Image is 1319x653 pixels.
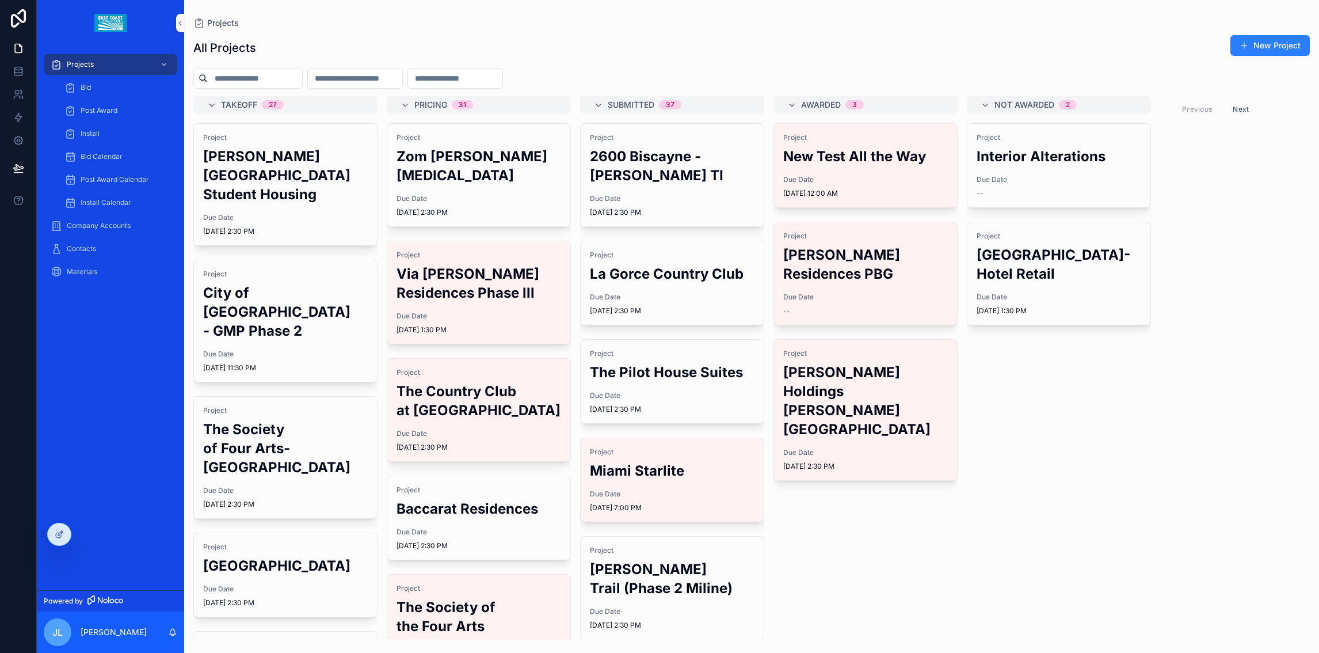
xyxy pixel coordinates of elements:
div: 37 [666,100,674,109]
span: Project [590,546,754,555]
span: Due Date [783,293,948,302]
a: Project[PERSON_NAME][GEOGRAPHIC_DATA] Student HousingDue Date[DATE] 2:30 PM [193,123,378,246]
span: Due Date [590,489,754,499]
a: ProjectMiami StarliteDue Date[DATE] 7:00 PM [580,438,764,522]
h2: [PERSON_NAME] Trail (Phase 2 Miline) [590,560,754,598]
span: Project [203,269,368,279]
a: ProjectThe Pilot House SuitesDue Date[DATE] 2:30 PM [580,339,764,424]
span: Due Date [203,213,368,222]
span: Project [590,349,754,358]
span: [DATE] 2:30 PM [783,462,948,471]
div: 31 [459,100,466,109]
span: Due Date [397,527,561,537]
a: New Project [1230,35,1310,56]
span: Project [397,584,561,593]
span: Due Date [397,312,561,321]
a: ProjectInterior AlterationsDue Date-- [967,123,1151,208]
h2: Zom [PERSON_NAME][MEDICAL_DATA] [397,147,561,185]
span: Pricing [414,99,447,111]
a: ProjectLa Gorce Country ClubDue Date[DATE] 2:30 PM [580,241,764,325]
a: Install [58,123,177,144]
span: Project [977,133,1141,142]
span: [DATE] 2:30 PM [397,541,561,551]
a: Project[GEOGRAPHIC_DATA]- Hotel RetailDue Date[DATE] 1:30 PM [967,222,1151,325]
span: Project [397,133,561,142]
a: Project[PERSON_NAME] Residences PBGDue Date-- [773,222,958,325]
span: [DATE] 2:30 PM [397,443,561,452]
span: Powered by [44,597,83,606]
span: [DATE] 7:00 PM [590,503,754,512]
span: Due Date [783,175,948,184]
span: Project [203,542,368,552]
a: Contacts [44,238,177,259]
span: Materials [67,267,97,276]
a: ProjectThe Country Club at [GEOGRAPHIC_DATA]Due Date[DATE] 2:30 PM [387,358,571,462]
span: [DATE] 2:30 PM [203,598,368,608]
h2: Baccarat Residences [397,499,561,518]
span: Bid [81,83,91,92]
span: Project [203,133,368,142]
span: Submitted [608,99,654,111]
span: Project [977,231,1141,241]
span: [DATE] 2:30 PM [590,306,754,316]
span: Project [203,406,368,415]
a: ProjectVia [PERSON_NAME] Residences Phase lllDue Date[DATE] 1:30 PM [387,241,571,344]
p: [PERSON_NAME] [81,627,147,638]
span: -- [977,189,983,198]
img: App logo [94,14,126,32]
h2: The Society of Four Arts-[GEOGRAPHIC_DATA] [203,420,368,477]
a: Project[PERSON_NAME] Trail (Phase 2 Miline)Due Date[DATE] 2:30 PM [580,536,764,640]
span: Projects [67,60,94,69]
span: [DATE] 2:30 PM [203,500,368,509]
a: Projects [44,54,177,75]
a: Post Award [58,100,177,121]
span: Project [590,447,754,457]
span: Contacts [67,244,96,253]
span: [DATE] 1:30 PM [397,325,561,335]
span: Due Date [590,391,754,400]
div: 2 [1066,100,1070,109]
h2: [PERSON_NAME] Residences PBG [783,245,948,283]
span: Due Date [977,293,1141,302]
div: scrollable content [37,46,184,297]
a: Project[GEOGRAPHIC_DATA]Due Date[DATE] 2:30 PM [193,533,378,617]
span: -- [783,306,790,316]
span: Project [590,250,754,260]
a: Project2600 Biscayne - [PERSON_NAME] TIDue Date[DATE] 2:30 PM [580,123,764,227]
h2: 2600 Biscayne - [PERSON_NAME] TI [590,147,754,185]
div: 27 [269,100,277,109]
h2: New Test All the Way [783,147,948,166]
a: Bid [58,77,177,98]
a: ProjectCity of [GEOGRAPHIC_DATA] - GMP Phase 2Due Date[DATE] 11:30 PM [193,260,378,382]
span: Not Awarded [994,99,1054,111]
span: Project [397,250,561,260]
span: Takeoff [221,99,257,111]
h2: Miami Starlite [590,461,754,480]
span: Project [397,368,561,377]
h2: City of [GEOGRAPHIC_DATA] - GMP Phase 2 [203,283,368,340]
span: [DATE] 2:30 PM [590,621,754,630]
h2: [PERSON_NAME] Holdings [PERSON_NAME][GEOGRAPHIC_DATA] [783,363,948,439]
span: Post Award Calendar [81,175,149,184]
a: Post Award Calendar [58,169,177,190]
div: 3 [852,100,857,109]
span: [DATE] 1:30 PM [977,306,1141,316]
a: ProjectZom [PERSON_NAME][MEDICAL_DATA]Due Date[DATE] 2:30 PM [387,123,571,227]
span: Due Date [590,293,754,302]
span: [DATE] 11:30 PM [203,363,368,373]
span: Due Date [203,350,368,359]
a: Company Accounts [44,215,177,236]
h1: All Projects [193,40,256,56]
span: [DATE] 2:30 PM [590,208,754,217]
span: Install [81,129,100,138]
span: JL [52,625,63,639]
span: Project [783,349,948,358]
a: Install Calendar [58,192,177,213]
a: Bid Calendar [58,146,177,167]
h2: Via [PERSON_NAME] Residences Phase lll [397,264,561,302]
a: Projects [193,17,239,29]
h2: [PERSON_NAME][GEOGRAPHIC_DATA] Student Housing [203,147,368,204]
a: Project[PERSON_NAME] Holdings [PERSON_NAME][GEOGRAPHIC_DATA]Due Date[DATE] 2:30 PM [773,339,958,481]
span: Due Date [203,584,368,594]
span: Due Date [783,448,948,457]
